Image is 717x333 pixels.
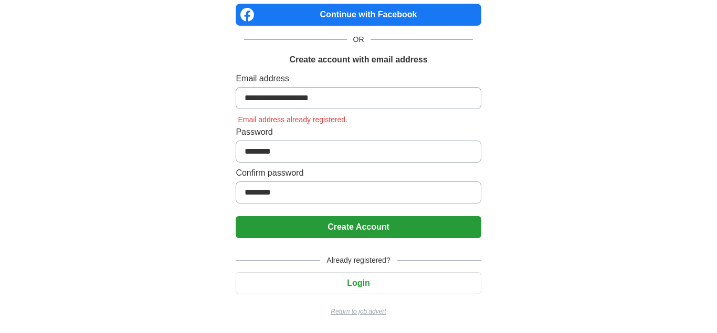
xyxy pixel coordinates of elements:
[236,272,481,294] button: Login
[236,4,481,26] a: Continue with Facebook
[289,53,427,66] h1: Create account with email address
[236,216,481,238] button: Create Account
[236,72,481,85] label: Email address
[236,167,481,179] label: Confirm password
[236,307,481,316] a: Return to job advert
[347,34,371,45] span: OR
[320,255,396,266] span: Already registered?
[236,115,350,124] span: Email address already registered.
[236,278,481,287] a: Login
[236,126,481,138] label: Password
